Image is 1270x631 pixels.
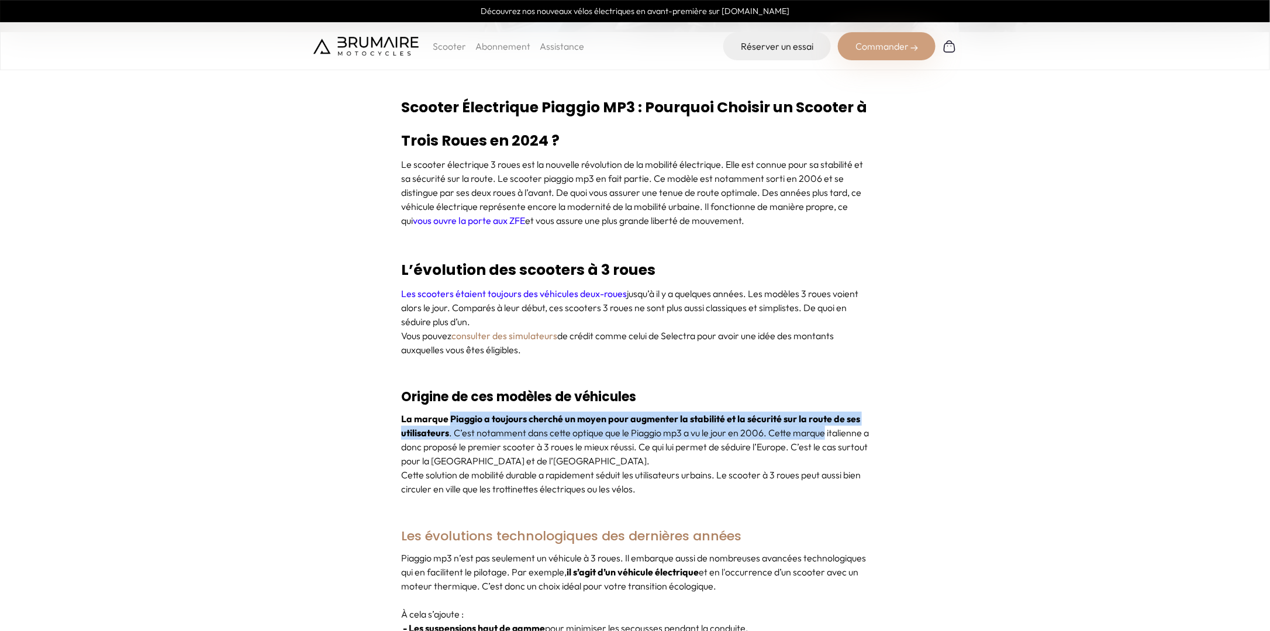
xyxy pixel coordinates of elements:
img: right-arrow-2.png [911,44,918,51]
p: . C’est notamment dans cette optique que le Piaggio mp3 a vu le jour en 2006. Cette marque italie... [401,412,869,468]
p: Le scooter électrique 3 roues est la nouvelle révolution de la mobilité électrique. Elle est conn... [401,157,869,227]
strong: Scooter Électrique Piaggio MP3 : Pourquoi Choisir un Scooter à Trois Roues en 2024 ? [401,97,867,151]
p: À cela s’ajoute : [401,607,869,621]
h3: Les évolutions technologiques des dernières années [401,522,869,551]
strong: il s’agit d’un véhicule électrique [567,566,699,578]
a: Assistance [540,40,584,52]
a: Les scooters étaient toujours des véhicules deux-roues [401,288,627,299]
strong: L’évolution des scooters à 3 roues [401,260,655,280]
a: Réserver un essai [723,32,831,60]
a: vous ouvre la porte aux ZFE [413,215,525,226]
div: Commander [838,32,936,60]
strong: Origine de ces modèles de véhicules [401,388,636,406]
a: Abonnement [475,40,530,52]
p: jusqu’à il y a quelques années. Les modèles 3 roues voient alors le jour. Comparés à leur début, ... [401,287,869,329]
img: Panier [943,39,957,53]
img: Brumaire Motocycles [313,37,419,56]
p: Piaggio mp3 n’est pas seulement un véhicule à 3 roues. Il embarque aussi de nombreuses avancées t... [401,551,869,593]
a: consulter des simulateurs [451,330,557,342]
p: Cette solution de mobilité durable a rapidement séduit les utilisateurs urbains. Le scooter à 3 r... [401,468,869,496]
p: Scooter [433,39,466,53]
strong: La marque Piaggio a toujours cherché un moyen pour augmenter la stabilité et la sécurité sur la r... [401,413,860,439]
p: Vous pouvez de crédit comme celui de Selectra pour avoir une idée des montants auxquelles vous êt... [401,329,869,357]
